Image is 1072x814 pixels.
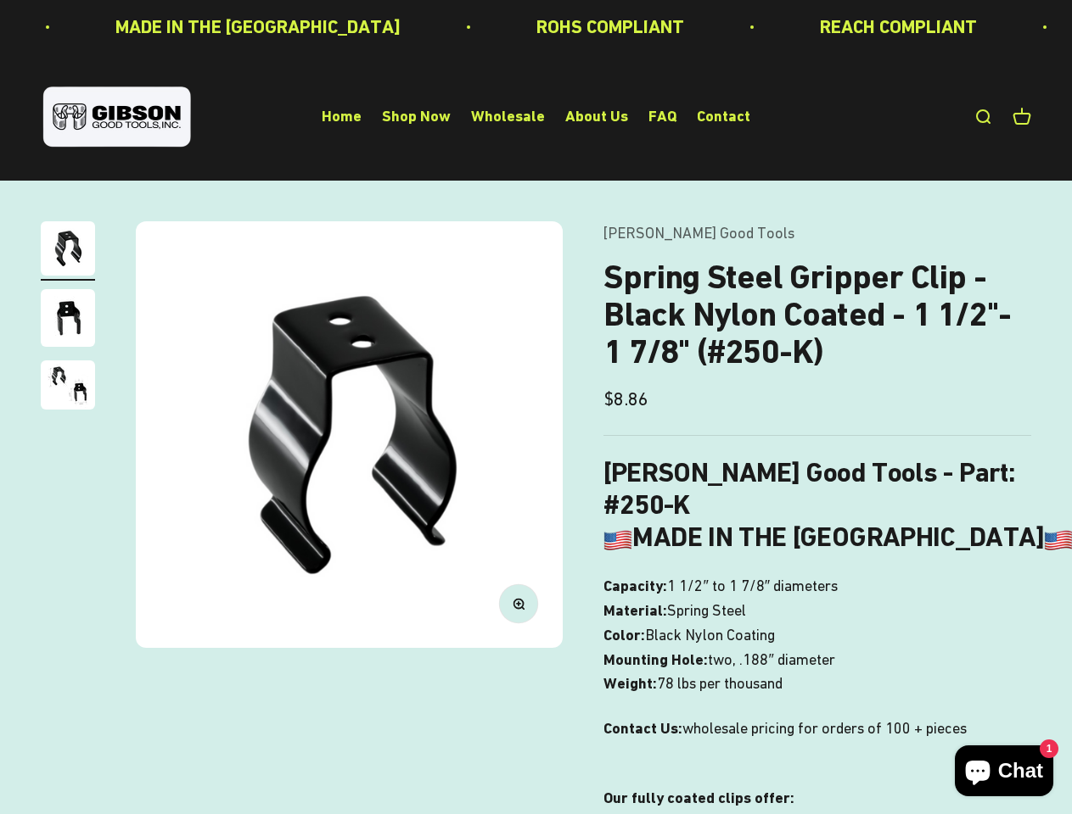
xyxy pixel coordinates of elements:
[136,221,563,648] img: Gripper clip, made & shipped from the USA!
[41,289,95,352] button: Go to item 2
[950,745,1058,800] inbox-online-store-chat: Shopify online store chat
[603,789,794,806] strong: Our fully coated clips offer:
[41,360,95,410] img: close up of a spring steel gripper clip, tool clip, durable, secure holding, Excellent corrosion ...
[41,221,95,276] img: Gripper clip, made & shipped from the USA!
[603,650,708,668] b: Mounting Hole:
[603,521,1072,553] b: MADE IN THE [GEOGRAPHIC_DATA]
[603,674,657,692] b: Weight:
[645,623,775,648] span: Black Nylon Coating
[697,108,750,125] a: Contact
[41,221,95,281] button: Go to item 1
[322,108,362,125] a: Home
[667,599,746,623] span: Spring Steel
[41,289,95,347] img: close up of a spring steel gripper clip, tool clip, durable, secure holding, Excellent corrosion ...
[533,12,681,42] p: ROHS COMPLIANT
[41,360,95,415] button: Go to item 3
[603,259,1031,371] h1: Spring Steel Gripper Clip - Black Nylon Coated - 1 1/2"- 1 7/8" (#250-K)
[603,456,1015,521] b: [PERSON_NAME] Good Tools - Part: #250-K
[471,108,545,125] a: Wholesale
[603,601,667,619] b: Material:
[817,12,974,42] p: REACH COMPLIANT
[603,719,682,737] strong: Contact Us:
[603,384,648,414] sale-price: $8.86
[565,108,628,125] a: About Us
[708,648,834,672] span: two, .188″ diameter
[382,108,451,125] a: Shop Now
[603,577,667,594] b: Capacity:
[667,574,838,599] span: 1 1/2″ to 1 7/8″ diameters
[603,224,794,242] a: [PERSON_NAME] Good Tools
[603,626,645,644] b: Color:
[648,108,676,125] a: FAQ
[603,716,1031,766] p: wholesale pricing for orders of 100 + pieces
[112,12,397,42] p: MADE IN THE [GEOGRAPHIC_DATA]
[657,672,783,696] span: 78 lbs per thousand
